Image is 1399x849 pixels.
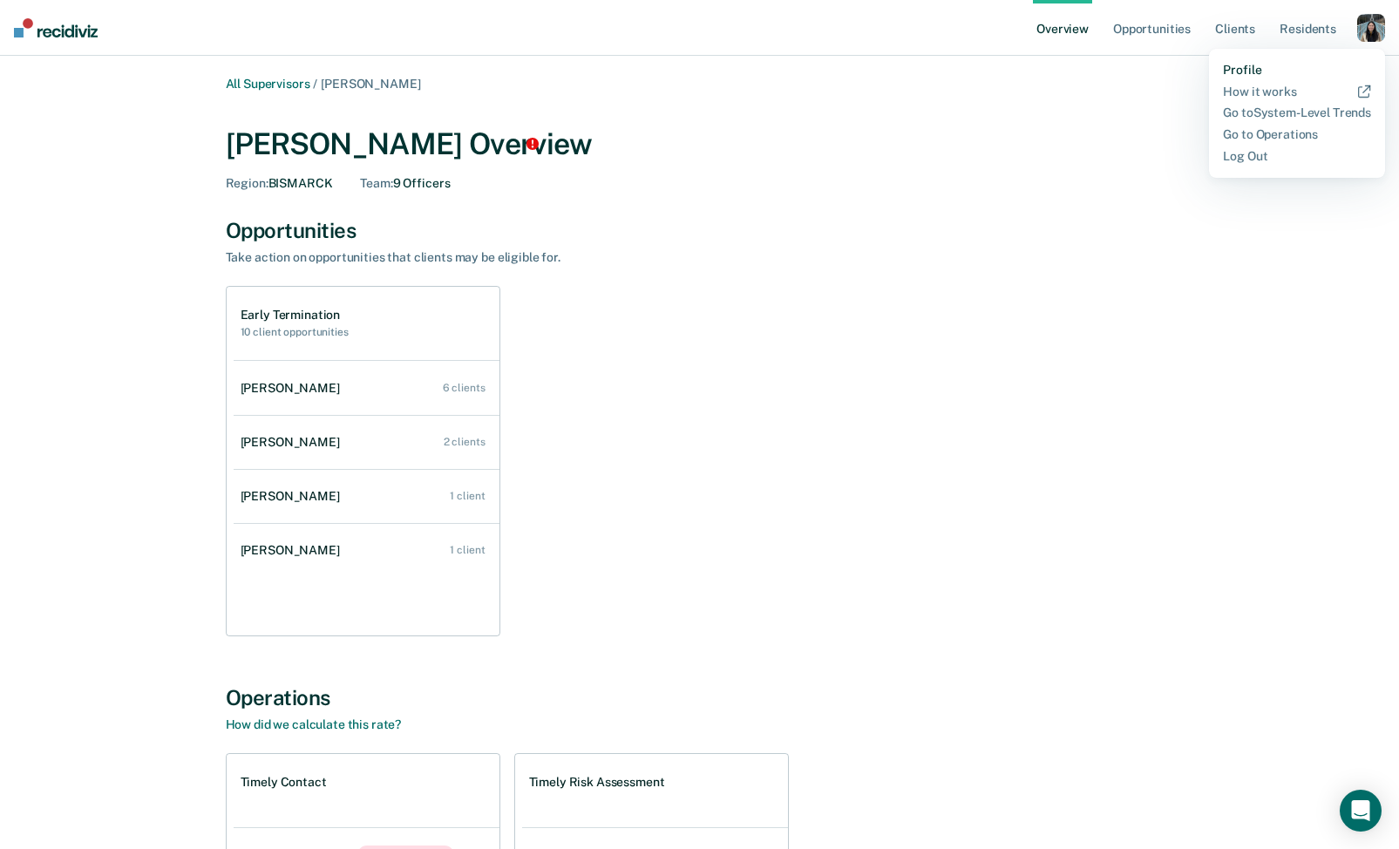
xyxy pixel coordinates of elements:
div: 1 client [450,490,485,502]
a: All Supervisors [226,77,310,91]
div: Open Intercom Messenger [1340,790,1382,832]
div: [PERSON_NAME] [241,543,347,558]
a: Profile [1223,63,1371,78]
h2: 10 client opportunities [241,326,349,338]
a: Go toSystem-Level Trends [1223,105,1371,120]
div: Operations [226,685,1174,710]
a: How did we calculate this rate? [226,717,402,731]
div: 6 clients [443,382,486,394]
div: BISMARCK [226,176,333,191]
div: [PERSON_NAME] [241,381,347,396]
h1: Timely Risk Assessment [529,775,665,790]
div: Tooltip anchor [525,136,540,152]
div: Opportunities [226,218,1174,243]
h1: Timely Contact [241,775,327,790]
span: Team : [360,176,392,190]
div: [PERSON_NAME] Overview [226,126,1174,162]
a: [PERSON_NAME] 6 clients [234,363,499,413]
span: Region : [226,176,268,190]
div: 2 clients [444,436,486,448]
div: 1 client [450,544,485,556]
a: [PERSON_NAME] 1 client [234,526,499,575]
div: [PERSON_NAME] [241,489,347,504]
span: / [309,77,321,91]
a: [PERSON_NAME] 1 client [234,472,499,521]
a: How it works [1223,85,1371,99]
div: [PERSON_NAME] [241,435,347,450]
a: [PERSON_NAME] 2 clients [234,418,499,467]
div: Take action on opportunities that clients may be eligible for. [226,250,836,265]
img: Recidiviz [14,18,98,37]
h1: Early Termination [241,308,349,323]
div: 9 Officers [360,176,450,191]
span: [PERSON_NAME] [321,77,420,91]
a: Log Out [1223,149,1371,164]
a: Go to Operations [1223,127,1371,142]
